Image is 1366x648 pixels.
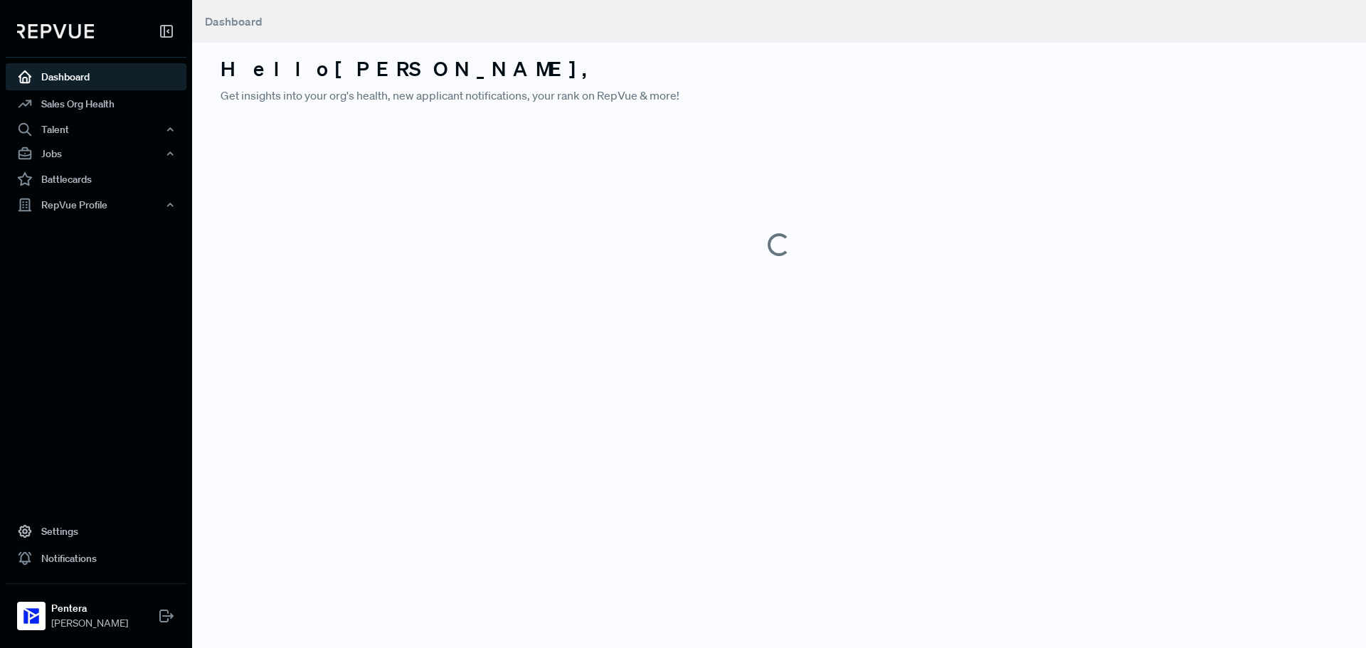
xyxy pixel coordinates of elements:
span: Dashboard [205,14,263,28]
button: Jobs [6,142,186,166]
a: Dashboard [6,63,186,90]
a: Settings [6,518,186,545]
a: Sales Org Health [6,90,186,117]
img: Pentera [20,605,43,627]
h3: Hello [PERSON_NAME] , [221,57,1338,81]
strong: Pentera [51,601,128,616]
a: Battlecards [6,166,186,193]
p: Get insights into your org's health, new applicant notifications, your rank on RepVue & more! [221,87,1338,104]
span: [PERSON_NAME] [51,616,128,631]
img: RepVue [17,24,94,38]
button: RepVue Profile [6,193,186,217]
a: Notifications [6,545,186,572]
button: Talent [6,117,186,142]
a: PenteraPentera[PERSON_NAME] [6,583,186,637]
